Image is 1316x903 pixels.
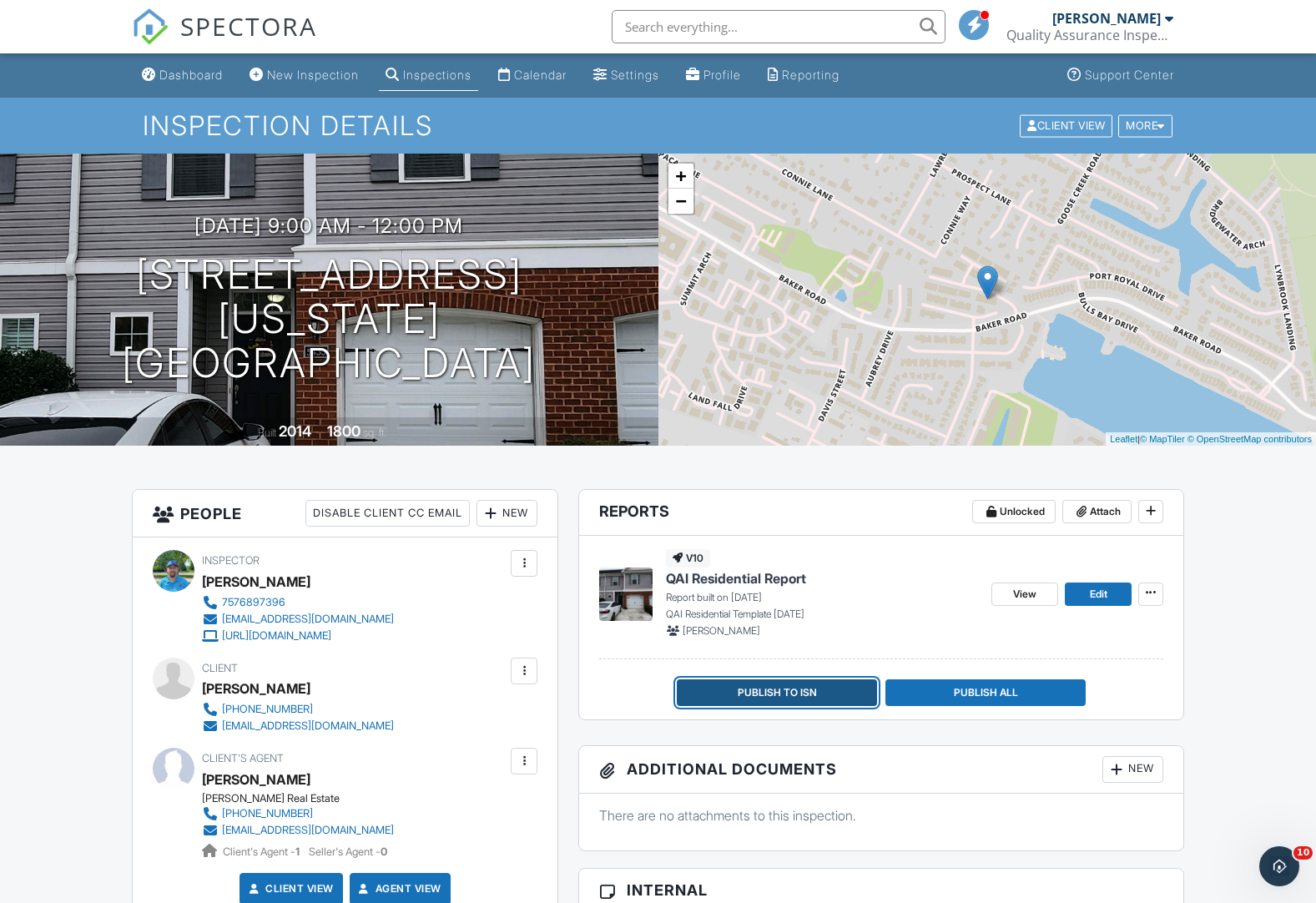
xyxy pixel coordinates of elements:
div: Inspections [403,68,471,82]
div: 1800 [327,422,361,440]
a: © OpenStreetMap contributors [1187,434,1312,444]
div: Client View [1020,114,1112,137]
h3: [DATE] 9:00 am - 12:00 pm [194,214,463,237]
a: SPECTORA [132,23,317,58]
div: New [1102,756,1163,783]
h1: Inspection Details [143,111,1174,140]
div: More [1118,114,1172,137]
strong: 1 [295,845,300,858]
a: © MapTiler [1140,434,1185,444]
a: 7576897396 [202,594,394,611]
a: [PHONE_NUMBER] [202,805,394,822]
span: Seller's Agent - [309,845,387,858]
h3: People [133,490,558,537]
a: Profile [679,60,748,91]
div: Dashboard [159,68,223,82]
div: Support Center [1085,68,1174,82]
div: Profile [703,68,741,82]
a: Client View [1018,119,1117,131]
input: Search everything... [612,10,945,43]
a: Leaflet [1110,434,1137,444]
a: Client View [245,880,334,897]
strong: 0 [381,845,387,858]
span: Client's Agent - [223,845,302,858]
a: [URL][DOMAIN_NAME] [202,628,394,644]
a: Support Center [1061,60,1181,91]
div: Disable Client CC Email [305,500,470,527]
div: [EMAIL_ADDRESS][DOMAIN_NAME] [222,824,394,837]
div: New [476,500,537,527]
a: Agent View [355,880,441,897]
div: [PERSON_NAME] [202,569,310,594]
h3: Additional Documents [579,746,1183,794]
img: The Best Home Inspection Software - Spectora [132,8,169,45]
div: [PERSON_NAME] Real Estate [202,792,407,805]
div: [PHONE_NUMBER] [222,703,313,716]
div: Quality Assurance Inspections LLC. [1006,27,1173,43]
div: [EMAIL_ADDRESS][DOMAIN_NAME] [222,719,394,733]
div: Calendar [514,68,567,82]
div: 2014 [279,422,311,440]
span: Client [202,662,238,674]
div: 7576897396 [222,596,285,609]
div: [EMAIL_ADDRESS][DOMAIN_NAME] [222,613,394,626]
span: SPECTORA [180,8,317,43]
span: Built [258,426,276,439]
a: [PERSON_NAME] [202,767,310,792]
a: [PHONE_NUMBER] [202,701,394,718]
span: Client's Agent [202,752,284,764]
span: sq. ft. [363,426,386,439]
div: [PERSON_NAME] [202,676,310,701]
p: There are no attachments to this inspection. [599,806,1163,825]
div: [PHONE_NUMBER] [222,807,313,820]
div: [URL][DOMAIN_NAME] [222,629,331,643]
a: [EMAIL_ADDRESS][DOMAIN_NAME] [202,822,394,839]
a: New Inspection [243,60,366,91]
a: Zoom in [668,164,693,189]
span: 10 [1293,846,1313,860]
div: Settings [611,68,659,82]
h1: [STREET_ADDRESS] [US_STATE][GEOGRAPHIC_DATA] [27,253,632,385]
div: [PERSON_NAME] [1052,10,1161,27]
a: Calendar [492,60,573,91]
a: Dashboard [135,60,229,91]
a: [EMAIL_ADDRESS][DOMAIN_NAME] [202,718,394,734]
div: New Inspection [267,68,359,82]
div: | [1106,432,1316,446]
span: Inspector [202,554,260,567]
a: [EMAIL_ADDRESS][DOMAIN_NAME] [202,611,394,628]
iframe: Intercom live chat [1259,846,1299,886]
a: Zoom out [668,189,693,214]
a: Settings [587,60,666,91]
a: Reporting [761,60,846,91]
a: Inspections [379,60,478,91]
div: Reporting [782,68,840,82]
